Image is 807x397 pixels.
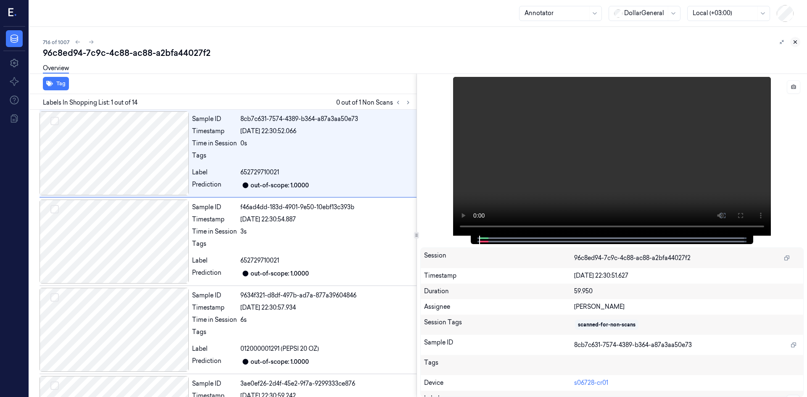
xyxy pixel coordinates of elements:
span: 8cb7c631-7574-4389-b364-a87a3aa50e73 [574,341,692,350]
div: Label [192,256,237,265]
div: Tags [192,328,237,341]
span: 716 of 1007 [43,39,69,46]
div: Sample ID [424,338,575,352]
div: [PERSON_NAME] [574,302,800,311]
span: 652729710021 [240,168,279,177]
div: f46ad4dd-183d-4901-9e50-10ebf13c393b [240,203,413,212]
span: 012000001291 (PEPSI 20 OZ) [240,344,319,353]
span: 652729710021 [240,256,279,265]
button: Select row [50,293,59,302]
div: Sample ID [192,379,237,388]
button: Tag [43,77,69,90]
div: Sample ID [192,203,237,212]
div: Timestamp [424,271,575,280]
div: Sample ID [192,291,237,300]
span: 96c8ed94-7c9c-4c88-ac88-a2bfa44027f2 [574,254,691,263]
div: Timestamp [192,215,237,224]
div: s06728-cr01 [574,379,800,387]
div: Session Tags [424,318,575,331]
div: 8cb7c631-7574-4389-b364-a87a3aa50e73 [240,115,413,124]
div: Prediction [192,357,237,367]
div: 3s [240,227,413,236]
div: Sample ID [192,115,237,124]
div: 0s [240,139,413,148]
div: Tags [192,239,237,253]
div: 96c8ed94-7c9c-4c88-ac88-a2bfa44027f2 [43,47,800,59]
a: Overview [43,64,69,74]
div: Time in Session [192,227,237,236]
div: [DATE] 22:30:51.627 [574,271,800,280]
button: Select row [50,117,59,125]
div: out-of-scope: 1.0000 [251,181,309,190]
div: Label [192,168,237,177]
div: out-of-scope: 1.0000 [251,269,309,278]
span: 0 out of 1 Non Scans [336,97,413,108]
div: Time in Session [192,139,237,148]
div: Duration [424,287,575,296]
div: Device [424,379,575,387]
div: Assignee [424,302,575,311]
div: out-of-scope: 1.0000 [251,358,309,366]
button: Select row [50,381,59,390]
div: 3ae0ef26-2d4f-45e2-9f7a-9299333ce876 [240,379,413,388]
div: [DATE] 22:30:54.887 [240,215,413,224]
div: Prediction [192,268,237,279]
div: Timestamp [192,303,237,312]
div: Timestamp [192,127,237,136]
div: 6s [240,315,413,324]
div: Prediction [192,180,237,190]
div: Label [192,344,237,353]
div: Session [424,251,575,265]
div: 59.950 [574,287,800,296]
div: 9634f321-d8df-497b-ad7a-877a39604846 [240,291,413,300]
div: Time in Session [192,315,237,324]
div: scanned-for-non-scans [578,321,636,329]
div: Tags [192,151,237,165]
div: [DATE] 22:30:52.066 [240,127,413,136]
div: Tags [424,358,575,372]
span: Labels In Shopping List: 1 out of 14 [43,98,137,107]
button: Select row [50,205,59,213]
div: [DATE] 22:30:57.934 [240,303,413,312]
